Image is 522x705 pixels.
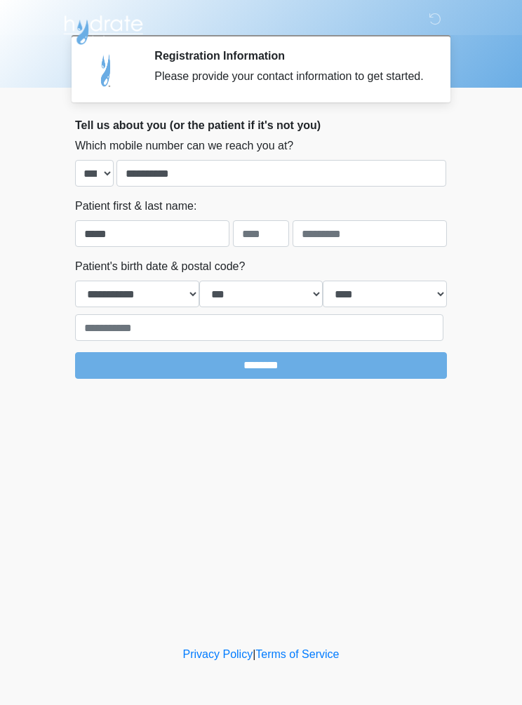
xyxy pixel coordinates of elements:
label: Patient first & last name: [75,198,196,215]
a: Privacy Policy [183,648,253,660]
img: Hydrate IV Bar - Flagstaff Logo [61,11,145,46]
a: | [253,648,255,660]
div: Please provide your contact information to get started. [154,68,426,85]
h2: Tell us about you (or the patient if it's not you) [75,119,447,132]
a: Terms of Service [255,648,339,660]
label: Which mobile number can we reach you at? [75,137,293,154]
img: Agent Avatar [86,49,128,91]
label: Patient's birth date & postal code? [75,258,245,275]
